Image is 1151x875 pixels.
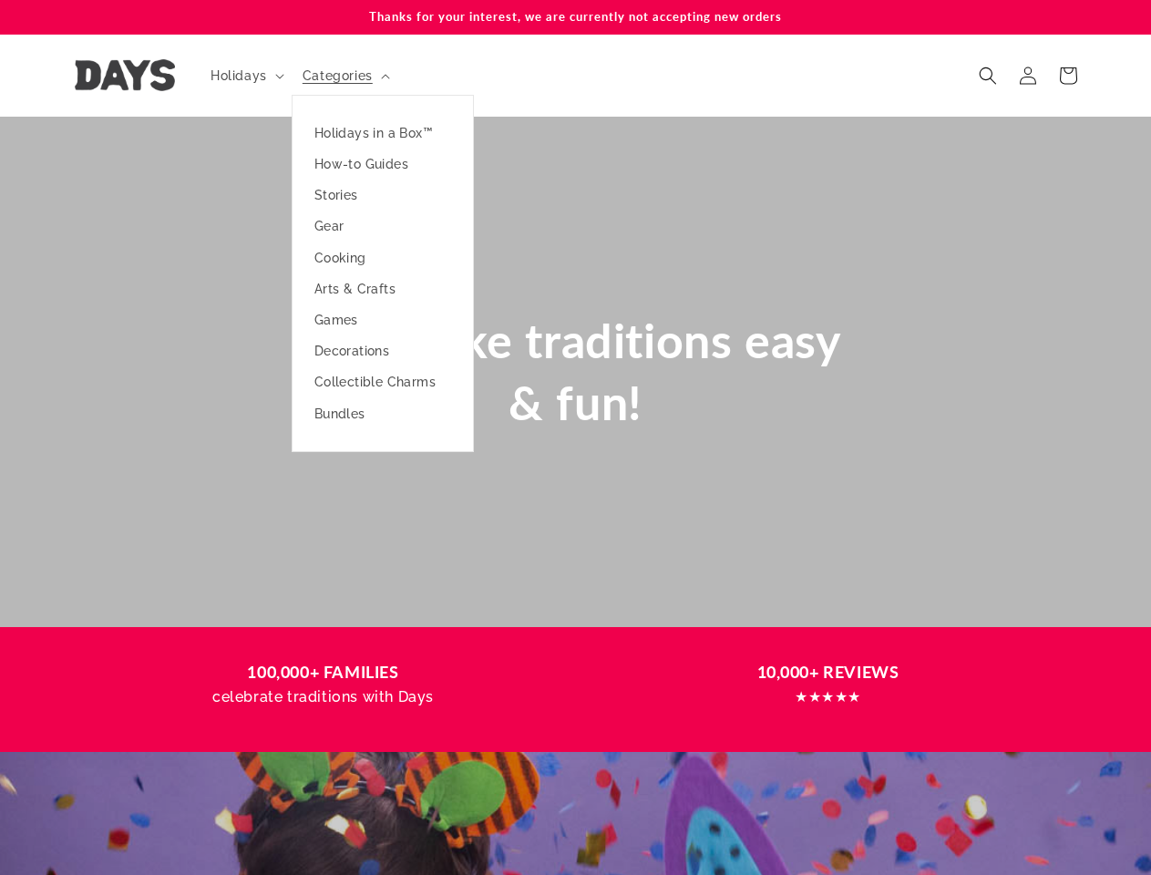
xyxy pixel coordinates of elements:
[200,57,292,95] summary: Holidays
[293,366,473,397] a: Collectible Charms
[292,57,397,95] summary: Categories
[593,685,1064,711] p: ★★★★★
[293,180,473,211] a: Stories
[75,59,175,91] img: Days United
[593,660,1064,685] h3: 10,000+ REVIEWS
[211,67,267,84] span: Holidays
[303,67,373,84] span: Categories
[293,304,473,335] a: Games
[293,211,473,242] a: Gear
[293,398,473,429] a: Bundles
[293,335,473,366] a: Decorations
[293,149,473,180] a: How-to Guides
[293,118,473,149] a: Holidays in a Box™
[968,56,1008,96] summary: Search
[88,685,559,711] p: celebrate traditions with Days
[293,242,473,273] a: Cooking
[293,273,473,304] a: Arts & Crafts
[88,660,559,685] h3: 100,000+ FAMILIES
[311,312,841,430] span: We make traditions easy & fun!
